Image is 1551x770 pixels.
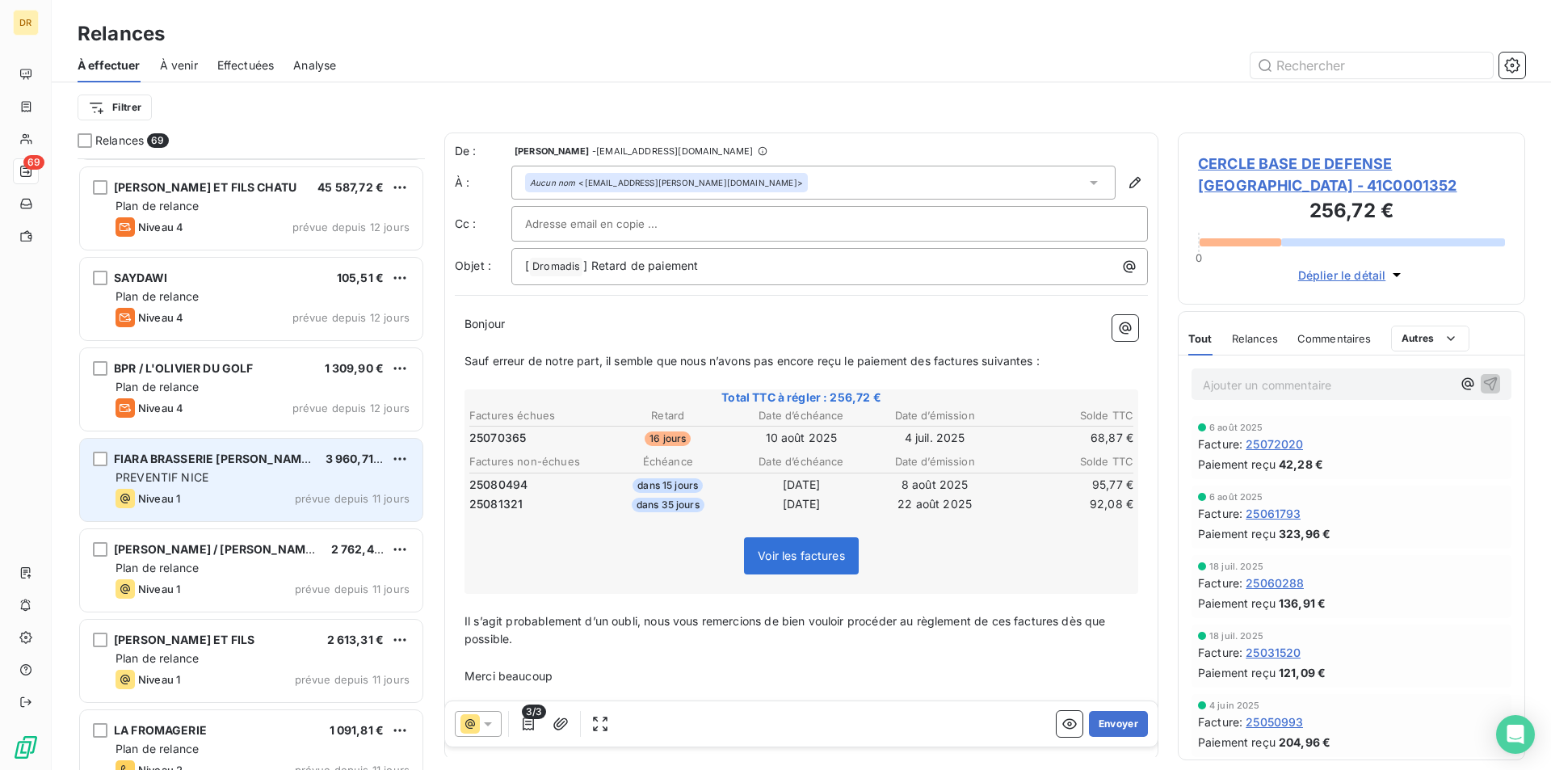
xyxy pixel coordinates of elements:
[1209,631,1263,641] span: 18 juil. 2025
[1198,456,1276,473] span: Paiement reçu
[467,389,1136,406] span: Total TTC à régler : 256,72 €
[114,452,313,465] span: FIARA BRASSERIE [PERSON_NAME]
[116,651,199,665] span: Plan de relance
[1002,407,1134,424] th: Solde TTC
[326,452,385,465] span: 3 960,71 €
[78,158,425,770] div: grid
[735,429,867,447] td: 10 août 2025
[1198,664,1276,681] span: Paiement reçu
[147,133,168,148] span: 69
[293,57,336,74] span: Analyse
[1198,435,1242,452] span: Facture :
[735,495,867,513] td: [DATE]
[138,583,180,595] span: Niveau 1
[138,402,183,414] span: Niveau 4
[530,177,575,188] em: Aucun nom
[1279,734,1330,751] span: 204,96 €
[114,633,254,646] span: [PERSON_NAME] ET FILS
[522,705,546,719] span: 3/3
[295,583,410,595] span: prévue depuis 11 jours
[1089,711,1148,737] button: Envoyer
[1209,492,1263,502] span: 6 août 2025
[1198,713,1242,730] span: Facture :
[116,289,199,303] span: Plan de relance
[138,311,183,324] span: Niveau 4
[1198,196,1505,229] h3: 256,72 €
[292,311,410,324] span: prévue depuis 12 jours
[1002,495,1134,513] td: 92,08 €
[455,216,511,232] label: Cc :
[1391,326,1469,351] button: Autres
[469,407,600,424] th: Factures échues
[1496,715,1535,754] div: Open Intercom Messenger
[1198,574,1242,591] span: Facture :
[1279,664,1326,681] span: 121,09 €
[95,133,144,149] span: Relances
[1279,456,1323,473] span: 42,28 €
[1297,332,1372,345] span: Commentaires
[160,57,198,74] span: À venir
[1279,525,1330,542] span: 323,96 €
[116,199,199,212] span: Plan de relance
[602,407,733,424] th: Retard
[1209,701,1260,710] span: 4 juin 2025
[217,57,275,74] span: Effectuées
[1198,525,1276,542] span: Paiement reçu
[632,498,704,512] span: dans 35 jours
[758,549,845,562] span: Voir les factures
[583,259,698,272] span: ] Retard de paiement
[13,158,38,184] a: 69
[530,258,582,276] span: Dromadis
[869,476,1001,494] td: 8 août 2025
[869,429,1001,447] td: 4 juil. 2025
[1293,266,1410,284] button: Déplier le détail
[13,734,39,760] img: Logo LeanPay
[116,380,199,393] span: Plan de relance
[464,317,505,330] span: Bonjour
[317,180,384,194] span: 45 587,72 €
[645,431,691,446] span: 16 jours
[13,10,39,36] div: DR
[455,175,511,191] label: À :
[78,95,152,120] button: Filtrer
[325,361,385,375] span: 1 309,90 €
[1198,505,1242,522] span: Facture :
[602,453,733,470] th: Échéance
[1198,153,1505,196] span: CERCLE BASE DE DEFENSE [GEOGRAPHIC_DATA] - 41C0001352
[1246,574,1304,591] span: 25060288
[464,669,553,683] span: Merci beaucoup
[735,407,867,424] th: Date d’échéance
[114,361,253,375] span: BPR / L'OLIVIER DU GOLF
[114,180,296,194] span: [PERSON_NAME] ET FILS CHATU
[292,221,410,234] span: prévue depuis 12 jours
[116,742,199,755] span: Plan de relance
[116,470,208,484] span: PREVENTIF NICE
[464,614,1109,646] span: Il s’agit probablement d’un oubli, nous vous remercions de bien vouloir procéder au règlement de ...
[525,212,699,236] input: Adresse email en copie ...
[78,19,165,48] h3: Relances
[869,407,1001,424] th: Date d’émission
[1002,429,1134,447] td: 68,87 €
[455,259,491,272] span: Objet :
[1209,423,1263,432] span: 6 août 2025
[869,495,1001,513] td: 22 août 2025
[114,271,167,284] span: SAYDAWI
[1198,644,1242,661] span: Facture :
[138,221,183,234] span: Niveau 4
[138,492,180,505] span: Niveau 1
[1232,332,1278,345] span: Relances
[138,673,180,686] span: Niveau 1
[1298,267,1386,284] span: Déplier le détail
[530,177,803,188] div: <[EMAIL_ADDRESS][PERSON_NAME][DOMAIN_NAME]>
[735,453,867,470] th: Date d’échéance
[327,633,385,646] span: 2 613,31 €
[337,271,384,284] span: 105,51 €
[1198,595,1276,612] span: Paiement reçu
[515,146,589,156] span: [PERSON_NAME]
[735,476,867,494] td: [DATE]
[114,542,350,556] span: [PERSON_NAME] / [PERSON_NAME] CAFE
[331,542,393,556] span: 2 762,49 €
[1246,713,1303,730] span: 25050993
[455,143,511,159] span: De :
[114,723,207,737] span: LA FROMAGERIE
